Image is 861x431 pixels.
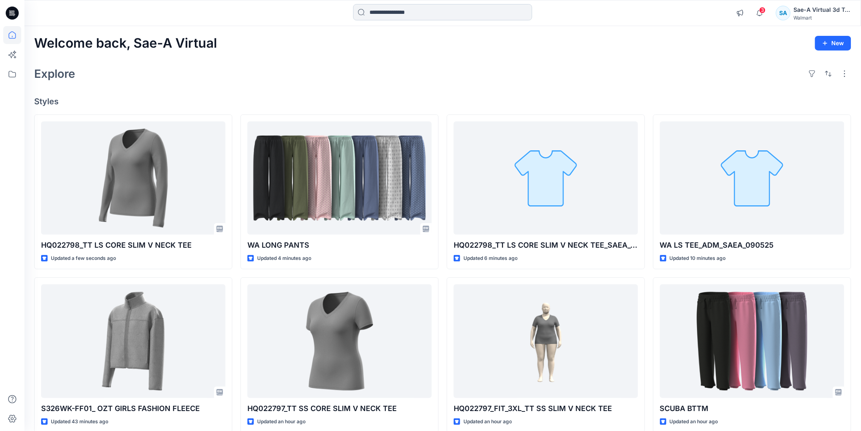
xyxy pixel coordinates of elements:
[463,254,518,263] p: Updated 6 minutes ago
[247,403,432,414] p: HQ022797_TT SS CORE SLIM V NECK TEE
[51,418,108,426] p: Updated 43 minutes ago
[454,403,638,414] p: HQ022797_FIT_3XL_TT SS SLIM V NECK TEE
[454,240,638,251] p: HQ022798_TT LS CORE SLIM V NECK TEE_SAEA_090525
[247,240,432,251] p: WA LONG PANTS
[34,97,851,106] h4: Styles
[776,6,791,20] div: SA
[670,254,726,263] p: Updated 10 minutes ago
[660,403,844,414] p: SCUBA BTTM
[41,403,225,414] p: S326WK-FF01_ OZT GIRLS FASHION FLEECE
[670,418,718,426] p: Updated an hour ago
[257,418,306,426] p: Updated an hour ago
[41,240,225,251] p: HQ022798_TT LS CORE SLIM V NECK TEE
[454,121,638,235] a: HQ022798_TT LS CORE SLIM V NECK TEE_SAEA_090525
[51,254,116,263] p: Updated a few seconds ago
[794,5,851,15] div: Sae-A Virtual 3d Team
[463,418,512,426] p: Updated an hour ago
[660,121,844,235] a: WA LS TEE_ADM_SAEA_090525
[247,284,432,398] a: HQ022797_TT SS CORE SLIM V NECK TEE
[34,36,217,51] h2: Welcome back, Sae-A Virtual
[660,284,844,398] a: SCUBA BTTM
[815,36,851,51] button: New
[660,240,844,251] p: WA LS TEE_ADM_SAEA_090525
[34,67,75,80] h2: Explore
[454,284,638,398] a: HQ022797_FIT_3XL_TT SS SLIM V NECK TEE
[759,7,766,13] span: 3
[41,121,225,235] a: HQ022798_TT LS CORE SLIM V NECK TEE
[257,254,311,263] p: Updated 4 minutes ago
[41,284,225,398] a: S326WK-FF01_ OZT GIRLS FASHION FLEECE
[247,121,432,235] a: WA LONG PANTS
[794,15,851,21] div: Walmart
